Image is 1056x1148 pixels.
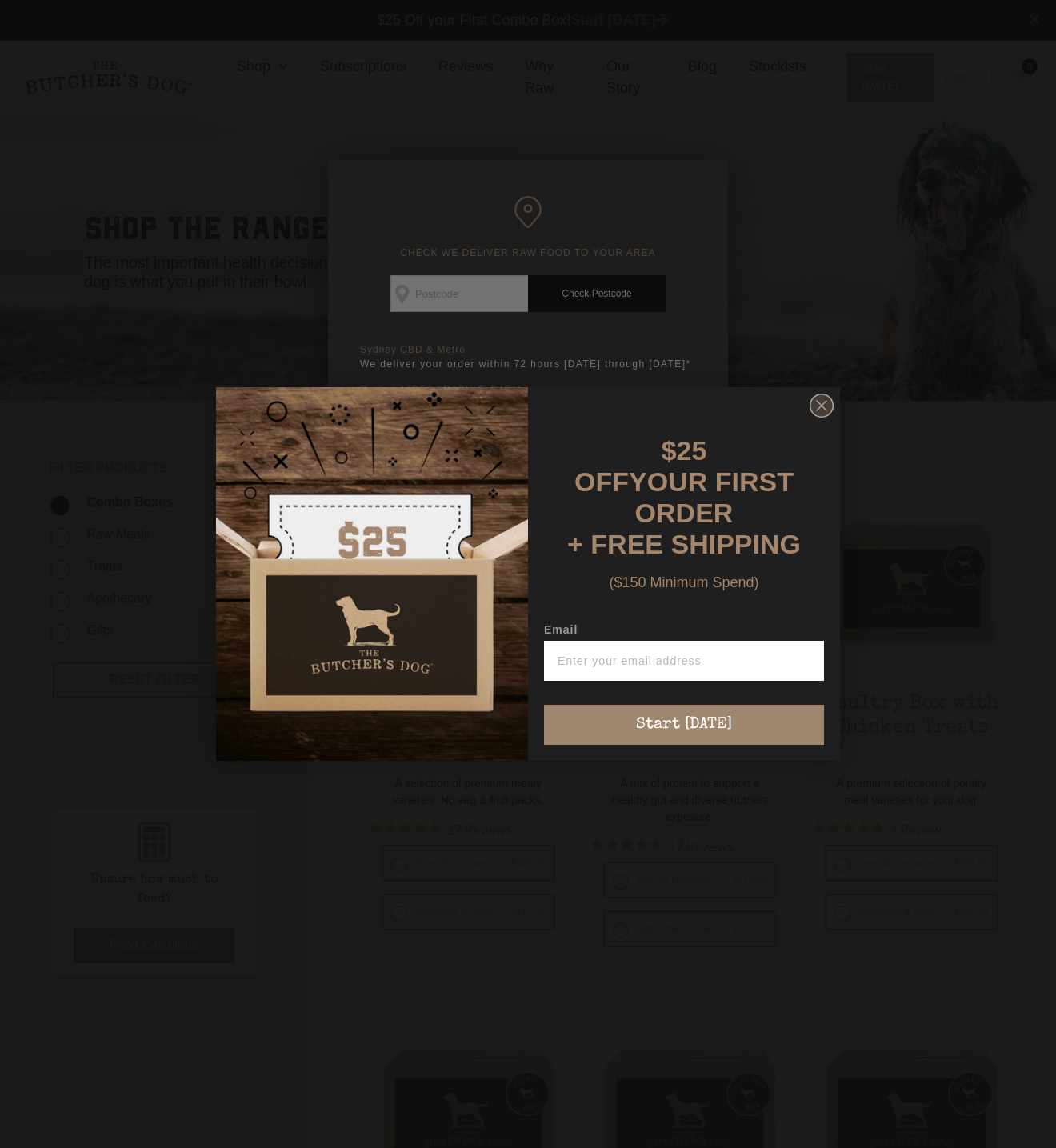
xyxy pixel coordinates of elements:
[544,705,824,745] button: Start [DATE]
[216,387,528,761] img: d0d537dc-5429-4832-8318-9955428ea0a1.jpeg
[609,574,758,590] span: ($150 Minimum Spend)
[567,466,801,559] span: YOUR FIRST ORDER + FREE SHIPPING
[810,394,834,418] button: Close dialog
[544,641,824,681] input: Enter your email address
[544,623,824,641] label: Email
[574,435,706,497] span: $25 OFF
